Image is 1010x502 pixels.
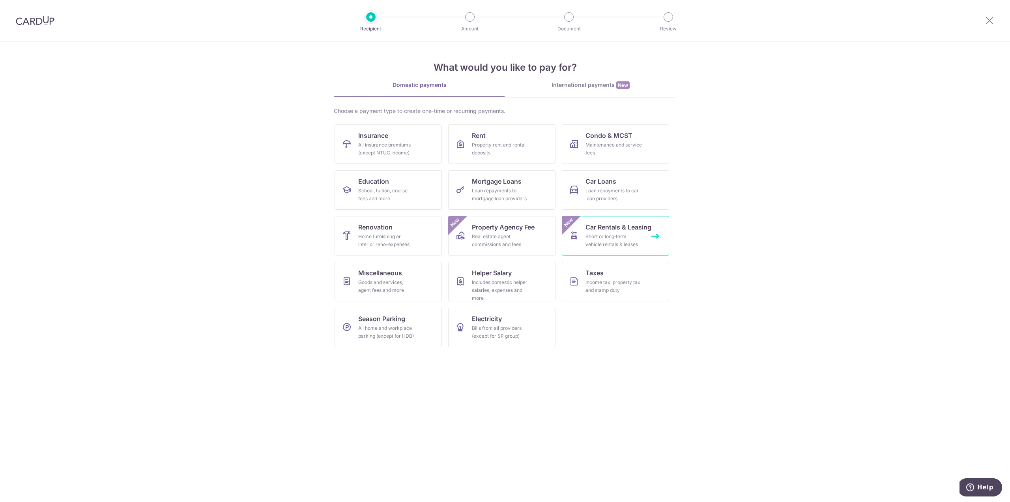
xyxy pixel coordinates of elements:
div: All insurance premiums (except NTUC Income) [358,141,415,157]
div: Choose a payment type to create one-time or recurring payments. [334,107,676,115]
span: Help [18,6,34,13]
p: Recipient [342,25,400,33]
span: Car Rentals & Leasing [585,222,651,232]
span: Rent [472,131,486,140]
div: International payments [505,81,676,89]
div: Domestic payments [334,81,505,89]
span: Electricity [472,314,502,323]
span: Insurance [358,131,388,140]
a: ElectricityBills from all providers (except for SP group) [448,308,555,347]
div: Home furnishing or interior reno-expenses [358,233,415,248]
div: Loan repayments to mortgage loan providers [472,187,529,203]
div: Bills from all providers (except for SP group) [472,324,529,340]
p: Amount [441,25,499,33]
span: Miscellaneous [358,268,402,278]
div: Loan repayments to car loan providers [585,187,642,203]
a: RentProperty rent and rental deposits [448,124,555,164]
p: Review [639,25,698,33]
span: New [449,216,462,229]
iframe: Opens a widget where you can find more information [959,478,1002,498]
span: Property Agency Fee [472,222,535,232]
div: Real estate agent commissions and fees [472,233,529,248]
span: Helper Salary [472,268,512,278]
img: CardUp [16,16,54,25]
span: Car Loans [585,177,616,186]
a: InsuranceAll insurance premiums (except NTUC Income) [335,124,442,164]
div: Maintenance and service fees [585,141,642,157]
span: Taxes [585,268,604,278]
div: All home and workplace parking (except for HDB) [358,324,415,340]
div: Includes domestic helper salaries, expenses and more [472,278,529,302]
span: Renovation [358,222,393,232]
span: Mortgage Loans [472,177,522,186]
a: TaxesIncome tax, property tax and stamp duty [562,262,669,301]
a: EducationSchool, tuition, course fees and more [335,170,442,210]
span: Season Parking [358,314,405,323]
div: Property rent and rental deposits [472,141,529,157]
a: Condo & MCSTMaintenance and service fees [562,124,669,164]
a: Property Agency FeeReal estate agent commissions and feesNew [448,216,555,256]
a: RenovationHome furnishing or interior reno-expenses [335,216,442,256]
span: Education [358,177,389,186]
a: Car Rentals & LeasingShort or long‑term vehicle rentals & leasesNew [562,216,669,256]
h4: What would you like to pay for? [334,60,676,75]
span: New [562,216,575,229]
div: School, tuition, course fees and more [358,187,415,203]
div: Goods and services, agent fees and more [358,278,415,294]
span: New [616,81,630,89]
div: Income tax, property tax and stamp duty [585,278,642,294]
p: Document [540,25,598,33]
a: Car LoansLoan repayments to car loan providers [562,170,669,210]
a: MiscellaneousGoods and services, agent fees and more [335,262,442,301]
a: Season ParkingAll home and workplace parking (except for HDB) [335,308,442,347]
div: Short or long‑term vehicle rentals & leases [585,233,642,248]
a: Helper SalaryIncludes domestic helper salaries, expenses and more [448,262,555,301]
span: Condo & MCST [585,131,632,140]
a: Mortgage LoansLoan repayments to mortgage loan providers [448,170,555,210]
